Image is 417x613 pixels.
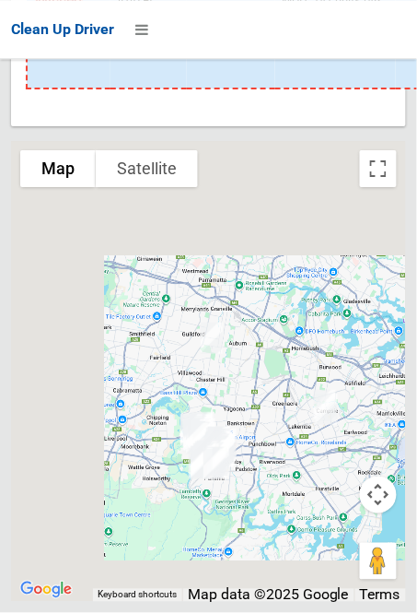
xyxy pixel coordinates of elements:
[173,407,210,454] div: 22 Links Avenue, MILPERRA NSW 2214<br>Status : AssignedToRoute<br><a href="/driver/booking/484497...
[11,16,114,43] a: Clean Up Driver
[190,436,226,482] div: 4 Lehn Road, EAST HILLS NSW 2213<br>Status : AssignedToRoute<br><a href="/driver/booking/485243/c...
[360,477,397,513] button: Map camera controls
[96,150,198,187] button: Show satellite imagery
[203,426,239,472] div: 21 Hazelglen Avenue, PANANIA NSW 2213<br>Status : AssignedToRoute<br><a href="/driver/booking/483...
[200,435,237,481] div: 31 Eddie Avenue, PANANIA NSW 2213<br>Status : AssignedToRoute<br><a href="/driver/booking/483818/...
[202,421,238,467] div: 26A Lindsay Street, PANANIA NSW 2213<br>Status : AssignedToRoute<br><a href="/driver/booking/4834...
[182,408,219,454] div: 16 Ganmain Crescent, MILPERRA NSW 2214<br>Status : AssignedToRoute<br><a href="/driver/booking/48...
[207,421,244,467] div: 6 Burtenshaw Street, PANANIA NSW 2213<br>Status : AssignedToRoute<br><a href="/driver/booking/483...
[173,407,210,453] div: 14 Links Avenue, MILPERRA NSW 2214<br>Status : AssignedToRoute<br><a href="/driver/booking/485081...
[183,439,220,485] div: 33 Monie Avenue, EAST HILLS NSW 2213<br>Status : AssignedToRoute<br><a href="/driver/booking/4828...
[203,425,239,471] div: 9 Hazelglen Avenue, PANANIA NSW 2213<br>Status : AssignedToRoute<br><a href="/driver/booking/4839...
[201,419,237,466] div: 11 Laundess Avenue, PANANIA NSW 2213<br>Status : AssignedToRoute<br><a href="/driver/booking/4841...
[185,439,222,485] div: 82 Park Road, EAST HILLS NSW 2213<br>Status : AssignedToRoute<br><a href="/driver/booking/484855/...
[181,414,218,460] div: 15 Mactier Avenue, MILPERRA NSW 2214<br>Status : AssignedToRoute<br><a href="/driver/booking/4778...
[176,413,213,459] div: 8 Lemnos Avenue, MILPERRA NSW 2214<br>Status : AssignedToRoute<br><a href="/driver/booking/483958...
[200,440,237,486] div: 81 Ardath Avenue, PANANIA NSW 2213<br>Status : AssignedToRoute<br><a href="/driver/booking/484191...
[307,383,343,429] div: 483 Burwood Road, BELMORE NSW 2192<br>Status : AssignedToRoute<br><a href="/driver/booking/483219...
[180,411,217,457] div: 19 Eynham Road, MILPERRA NSW 2214<br>Status : AssignedToRoute<br><a href="/driver/booking/484320/...
[184,414,221,460] div: 10 Menin Place, MILPERRA NSW 2214<br>Status : AssignedToRoute<br><a href="/driver/booking/483703/...
[204,429,241,475] div: 77 Marco Avenue, PANANIA NSW 2213<br>Status : AssignedToRoute<br><a href="/driver/booking/484353/...
[183,405,220,451] div: 15 Whittle Avenue, MILPERRA NSW 2214<br>Status : AssignedToRoute<br><a href="/driver/booking/4841...
[16,578,76,602] img: Google
[184,439,221,485] div: 88 Park Road, EAST HILLS NSW 2213<br>Status : AssignedToRoute<br><a href="/driver/booking/485068/...
[197,429,234,475] div: 9 Batchelor Avenue, PANANIA NSW 2213<br>Status : AssignedToRoute<br><a href="/driver/booking/4817...
[198,427,235,473] div: 34 Panania Avenue, PANANIA NSW 2213<br>Status : AssignedToRoute<br><a href="/driver/booking/48284...
[181,441,218,487] div: 641 Henry Lawson Drive, EAST HILLS NSW 2213<br>Status : AssignedToRoute<br><a href="/driver/booki...
[199,420,236,466] div: 27 Dowding Street, PANANIA NSW 2213<br>Status : AssignedToRoute<br><a href="/driver/booking/48433...
[197,433,234,479] div: 8 Stevens Street, PANANIA NSW 2213<br>Status : AssignedToRoute<br><a href="/driver/booking/484885...
[20,150,96,187] button: Show street map
[205,427,242,473] div: 39 Kiora Street, PANANIA NSW 2213<br>Status : AssignedToRoute<br><a href="/driver/booking/482524/...
[11,20,114,38] span: Clean Up Driver
[186,415,223,461] div: 26 Flanders Avenue, MILPERRA NSW 2214<br>Status : AssignedToRoute<br><a href="/driver/booking/484...
[186,411,223,457] div: 24 Dernancourt Parade, MILPERRA NSW 2214<br>Status : AssignedToRoute<br><a href="/driver/booking/...
[182,407,219,453] div: 13 Cowper Court, MILPERRA NSW 2214<br>Status : AssignedToRoute<br><a href="/driver/booking/483465...
[198,425,235,471] div: 14 Panania Avenue, PANANIA NSW 2213<br>Status : AssignedToRoute<br><a href="/driver/booking/48381...
[202,424,238,470] div: 1 Anderson Avenue, PANANIA NSW 2213<br>Status : AssignedToRoute<br><a href="/driver/booking/48496...
[206,426,243,472] div: 19A Wyalong Street, PANANIA NSW 2213<br>Status : AssignedToRoute<br><a href="/driver/booking/4851...
[196,442,233,488] div: 18 Gracemar Avenue, PANANIA NSW 2213<br>Status : AssignedToRoute<br><a href="/driver/booking/4839...
[16,578,76,602] a: Click to see this area on Google Maps
[186,436,223,482] div: 38 Forrest Road, EAST HILLS NSW 2213<br>Status : AssignedToRoute<br><a href="/driver/booking/4827...
[98,589,177,602] button: Keyboard shortcuts
[360,543,397,580] button: Drag Pegman onto the map to open Street View
[198,432,235,478] div: 241 Tower Street, PANANIA NSW 2213<br>Status : AssignedToRoute<br><a href="/driver/booking/484187...
[308,386,345,432] div: 721 Canterbury Road, BELMORE NSW 2192<br>Status : AssignedToRoute<br><a href="/driver/booking/483...
[360,150,397,187] button: Toggle fullscreen view
[184,406,221,452] div: 46 Bullecourt Avenue, MILPERRA NSW 2214<br>Status : AssignedToRoute<br><a href="/driver/booking/4...
[183,441,220,487] div: 4/49 Maclaurin Avenue, EAST HILLS NSW 2213<br>Status : AssignedToRoute<br><a href="/driver/bookin...
[176,412,213,458] div: 11 Lone Pine Avenue, MILPERRA NSW 2214<br>Status : AssignedToRoute<br><a href="/driver/booking/48...
[188,434,225,480] div: 13 Worsley Street, EAST HILLS NSW 2213<br>Status : AssignedToRoute<br><a href="/driver/booking/48...
[177,414,214,460] div: 11 Nieuport Avenue, MILPERRA NSW 2214<br>Status : AssignedToRoute<br><a href="/driver/booking/485...
[197,440,234,486] div: 22 Blanc Avenue, EAST HILLS NSW 2213<br>Status : AssignedToRoute<br><a href="/driver/booking/4845...
[360,586,400,604] a: Terms (opens in new tab)
[190,433,226,479] div: 22 Park Road, EAST HILLS NSW 2213<br>Status : AssignedToRoute<br><a href="/driver/booking/483967/...
[193,315,230,361] div: 1 Second Walk, CHESTER HILL NSW 2162<br>Status : AssignedToRoute<br><a href="/driver/booking/4835...
[188,586,349,604] span: Map data ©2025 Google
[200,424,237,470] div: 141 Horsley Road, PANANIA NSW 2213<br>Status : AssignedToRoute<br><a href="/driver/booking/484333...
[179,416,215,462] div: 16 Prescott Parade, MILPERRA NSW 2214<br>Status : AssignedToRoute<br><a href="/driver/booking/483...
